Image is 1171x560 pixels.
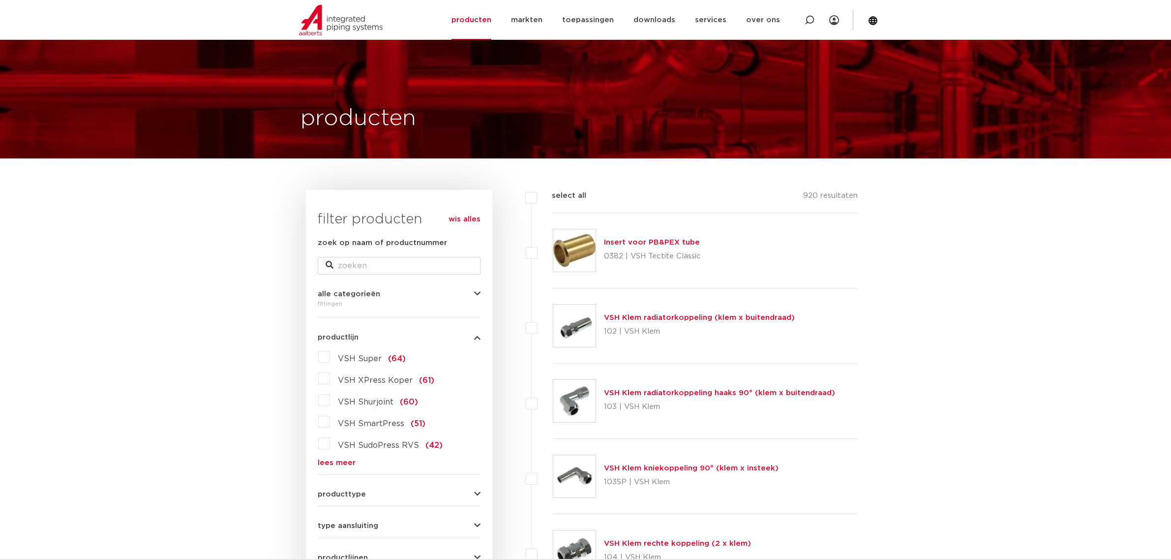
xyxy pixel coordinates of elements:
[318,290,480,298] button: alle categorieën
[318,210,480,229] h3: filter producten
[400,398,418,406] span: (60)
[318,237,447,249] label: zoek op naam of productnummer
[338,420,404,428] span: VSH SmartPress
[318,522,480,529] button: type aansluiting
[553,455,596,498] img: Thumbnail for VSH Klem kniekoppeling 90° (klem x insteek)
[318,491,366,498] span: producttype
[604,239,700,246] a: Insert voor PB&PEX tube
[388,355,406,363] span: (64)
[553,229,596,272] img: Thumbnail for Insert voor PB&PEX tube
[604,314,795,321] a: VSH Klem radiatorkoppeling (klem x buitendraad)
[553,305,596,347] img: Thumbnail for VSH Klem radiatorkoppeling (klem x buitendraad)
[537,190,586,202] label: select all
[553,380,596,422] img: Thumbnail for VSH Klem radiatorkoppeling haaks 90° (klem x buitendraad)
[318,522,378,529] span: type aansluiting
[318,290,380,298] span: alle categorieën
[803,190,858,205] p: 920 resultaten
[604,465,779,472] a: VSH Klem kniekoppeling 90° (klem x insteek)
[449,214,480,225] a: wis alles
[300,103,416,134] h1: producten
[318,334,480,341] button: productlijn
[411,420,425,428] span: (51)
[604,389,835,397] a: VSH Klem radiatorkoppeling haaks 90° (klem x buitendraad)
[318,334,359,341] span: productlijn
[604,399,835,415] p: 103 | VSH Klem
[604,540,751,547] a: VSH Klem rechte koppeling (2 x klem)
[604,324,795,340] p: 102 | VSH Klem
[604,249,701,264] p: 0382 | VSH Tectite Classic
[338,376,413,384] span: VSH XPress Koper
[318,257,480,275] input: zoeken
[318,491,480,498] button: producttype
[419,376,434,384] span: (61)
[425,441,443,449] span: (42)
[338,398,393,406] span: VSH Shurjoint
[338,355,382,363] span: VSH Super
[604,474,779,490] p: 103SP | VSH Klem
[338,441,419,449] span: VSH SudoPress RVS
[318,459,480,467] a: lees meer
[318,298,480,310] div: fittingen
